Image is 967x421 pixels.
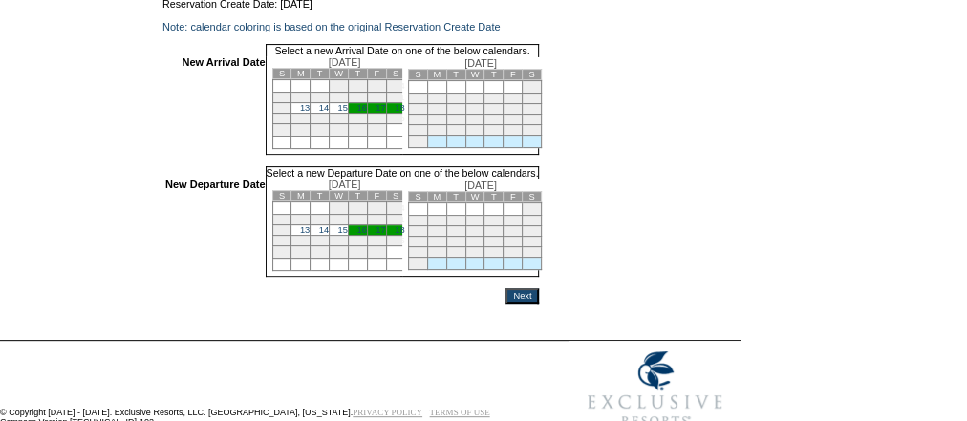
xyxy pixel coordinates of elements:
td: 22 [523,237,542,247]
td: 11 [386,215,405,225]
td: 21 [311,236,330,246]
td: 24 [427,125,446,136]
td: 14 [504,104,523,115]
td: 20 [484,237,504,247]
td: 18 [446,237,465,247]
td: 8 [330,215,349,225]
td: W [330,191,349,201]
a: 13 [300,225,310,235]
td: 6 [484,216,504,226]
td: 22 [330,236,349,246]
td: 15 [523,104,542,115]
td: 16 [408,237,427,247]
td: 23 [348,236,367,246]
td: Select a new Arrival Date on one of the below calendars. [266,44,540,56]
td: 11 [446,226,465,237]
td: 20 [291,114,311,124]
td: 27 [291,124,311,137]
td: 22 [330,114,349,124]
td: 23 [408,125,427,136]
td: 3 [427,216,446,226]
a: 18 [395,225,404,235]
td: 31 [367,246,386,259]
a: TERMS OF USE [430,408,490,417]
td: 26 [465,125,484,136]
td: 12 [272,103,291,114]
td: 1 [523,81,542,94]
td: 2 [348,202,367,215]
td: T [484,70,504,80]
td: 5 [465,94,484,104]
td: 9 [408,226,427,237]
td: T [484,192,504,202]
td: 29 [523,125,542,136]
a: 17 [376,225,385,235]
td: 6 [291,215,311,225]
td: 23 [408,247,427,258]
td: 7 [311,215,330,225]
td: 12 [272,225,291,236]
a: 16 [356,103,366,113]
td: 25 [386,236,405,246]
td: 15 [523,226,542,237]
td: 11 [386,93,405,103]
td: 19 [272,114,291,124]
td: 28 [504,247,523,258]
td: S [272,191,291,201]
a: 15 [338,103,348,113]
td: W [465,70,484,80]
td: 13 [484,226,504,237]
td: 1 [330,202,349,215]
td: F [504,192,523,202]
td: 16 [408,115,427,125]
td: 29 [330,124,349,137]
td: 30 [408,136,427,148]
td: S [408,70,427,80]
td: 7 [311,93,330,103]
td: 5 [272,215,291,225]
td: 30 [408,258,427,270]
td: T [446,70,465,80]
a: 16 [356,225,366,235]
td: 12 [465,104,484,115]
td: 20 [291,236,311,246]
td: 8 [523,216,542,226]
td: 14 [504,226,523,237]
a: 18 [395,103,404,113]
td: T [348,69,367,79]
td: T [446,192,465,202]
td: 6 [291,93,311,103]
td: 25 [446,247,465,258]
td: 9 [408,104,427,115]
td: 13 [484,104,504,115]
td: M [427,192,446,202]
td: T [348,191,367,201]
td: 25 [386,114,405,124]
td: 18 [446,115,465,125]
td: 1 [330,80,349,93]
td: 28 [504,125,523,136]
td: 2 [408,94,427,104]
td: M [427,70,446,80]
td: 24 [427,247,446,258]
td: 4 [446,94,465,104]
td: 4 [386,202,405,215]
td: 11 [446,104,465,115]
td: S [386,191,405,201]
td: 6 [484,94,504,104]
span: [DATE] [329,56,361,68]
td: 24 [367,114,386,124]
td: 27 [291,246,311,259]
td: 26 [465,247,484,258]
td: 21 [504,237,523,247]
td: 20 [484,115,504,125]
a: 15 [338,225,348,235]
td: 29 [523,247,542,258]
span: [DATE] [329,179,361,190]
td: 5 [465,216,484,226]
td: 3 [367,202,386,215]
td: 26 [272,246,291,259]
td: S [386,69,405,79]
td: T [311,191,330,201]
td: 19 [465,115,484,125]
